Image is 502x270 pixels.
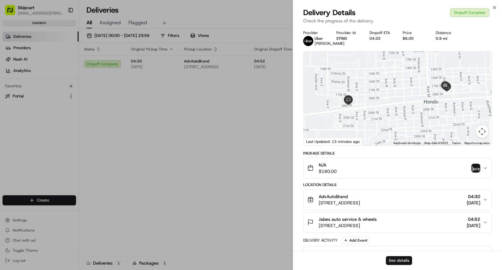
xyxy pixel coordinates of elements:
[305,137,326,145] a: Open this area in Google Maps (opens a new window)
[6,60,18,72] img: 1736555255976-a54dd68f-1ca7-489b-9aae-adbdc363a1c4
[13,91,48,98] span: Knowledge Base
[341,237,369,244] button: Add Event
[60,91,101,98] span: API Documentation
[319,200,360,206] span: [STREET_ADDRESS]
[319,222,377,229] span: [STREET_ADDRESS]
[303,238,338,243] div: Delivery Activity
[6,25,115,35] p: Welcome 👋
[467,193,480,200] span: 04:30
[305,137,326,145] img: Google
[436,36,459,41] div: 0.9 mi
[16,41,104,47] input: Clear
[403,36,426,41] div: $6.00
[436,30,459,35] div: Distance
[319,168,337,174] span: $180.00
[369,30,393,35] div: Dropoff ETA
[303,30,326,35] div: Provider
[304,158,492,178] button: N/A$180.00signature_proof_of_delivery image
[467,200,480,206] span: [DATE]
[51,89,104,100] a: 💻API Documentation
[476,125,488,138] button: Map camera controls
[452,141,461,145] a: Terms
[107,62,115,70] button: Start new chat
[6,6,19,19] img: Nash
[319,162,337,168] span: N/A
[4,89,51,100] a: 📗Knowledge Base
[303,18,492,24] p: Check the progress of the delivery.
[304,190,492,210] button: AdvAutoBrand[STREET_ADDRESS]04:30[DATE]
[304,212,492,232] button: Jabes auto service & wheels[STREET_ADDRESS]04:52[DATE]
[303,36,313,46] img: uber-new-logo.jpeg
[424,141,448,145] span: Map data ©2025
[44,107,76,112] a: Powered byPylon
[315,36,323,41] span: Uber
[53,92,58,97] div: 💻
[303,8,356,18] span: Delivery Details
[319,216,377,222] span: Jabes auto service & wheels
[336,30,359,35] div: Provider Id
[21,60,103,67] div: Start new chat
[303,151,492,156] div: Package Details
[319,193,348,200] span: AdvAutoBrand
[471,164,480,173] img: signature_proof_of_delivery image
[21,67,80,72] div: We're available if you need us!
[304,138,363,145] div: Last Updated: 13 minutes ago
[393,141,421,145] button: Keyboard shortcuts
[369,36,393,41] div: 04:33
[315,41,345,46] span: [PERSON_NAME]
[386,256,412,265] button: See details
[467,216,480,222] span: 04:52
[464,141,490,145] a: Report a map error
[303,182,492,187] div: Location Details
[63,107,76,112] span: Pylon
[336,36,347,41] button: STING
[403,30,426,35] div: Price
[467,222,480,229] span: [DATE]
[6,92,11,97] div: 📗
